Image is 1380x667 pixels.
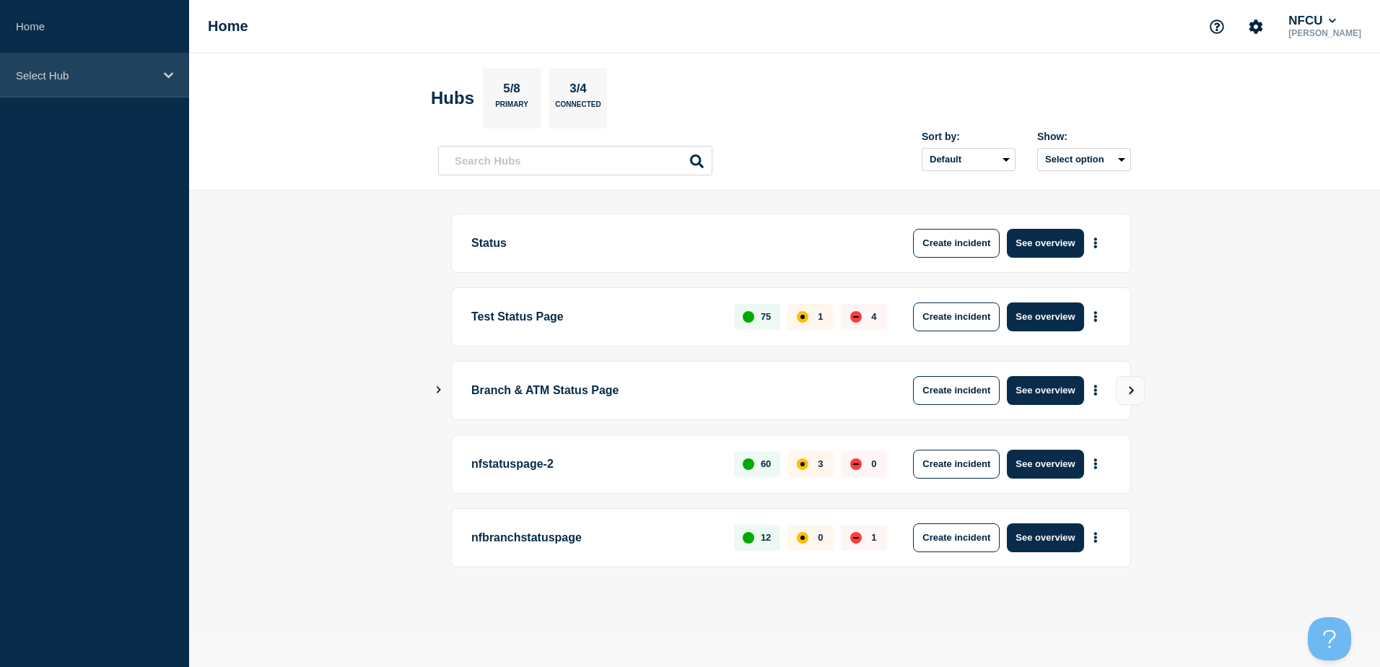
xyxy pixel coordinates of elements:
button: More actions [1086,450,1105,477]
div: down [850,458,862,470]
p: Branch & ATM Status Page [471,376,870,405]
p: Primary [495,100,528,115]
button: Select option [1037,148,1131,171]
button: Create incident [913,229,1000,258]
p: 0 [818,532,823,543]
div: down [850,532,862,544]
div: affected [797,458,808,470]
p: 1 [871,532,876,543]
p: 12 [761,532,771,543]
button: Show Connected Hubs [435,385,442,396]
div: Sort by: [922,131,1016,142]
iframe: Help Scout Beacon - Open [1308,617,1351,661]
input: Search Hubs [438,146,712,175]
p: 5/8 [498,82,526,100]
button: Support [1202,12,1232,42]
button: Create incident [913,450,1000,479]
div: affected [797,532,808,544]
p: nfbranchstatuspage [471,523,717,552]
button: See overview [1007,450,1083,479]
p: 75 [761,311,771,322]
p: Status [471,229,870,258]
p: 3/4 [564,82,593,100]
button: Create incident [913,302,1000,331]
button: See overview [1007,229,1083,258]
button: NFCU [1285,14,1339,28]
div: affected [797,311,808,323]
button: Create incident [913,376,1000,405]
button: Account settings [1241,12,1271,42]
p: Connected [555,100,601,115]
button: See overview [1007,523,1083,552]
p: 0 [871,458,876,469]
select: Sort by [922,148,1016,171]
div: up [743,532,754,544]
button: More actions [1086,377,1105,404]
div: up [743,458,754,470]
button: More actions [1086,303,1105,330]
button: Create incident [913,523,1000,552]
p: Test Status Page [471,302,717,331]
p: 3 [818,458,823,469]
p: 1 [818,311,823,322]
p: Select Hub [16,69,154,82]
button: View [1116,376,1145,405]
p: nfstatuspage-2 [471,450,717,479]
p: 60 [761,458,771,469]
p: [PERSON_NAME] [1285,28,1364,38]
h1: Home [208,18,248,35]
p: 4 [871,311,876,322]
h2: Hubs [431,88,474,108]
div: down [850,311,862,323]
div: Show: [1037,131,1131,142]
button: See overview [1007,302,1083,331]
button: See overview [1007,376,1083,405]
button: More actions [1086,524,1105,551]
button: More actions [1086,230,1105,256]
div: up [743,311,754,323]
